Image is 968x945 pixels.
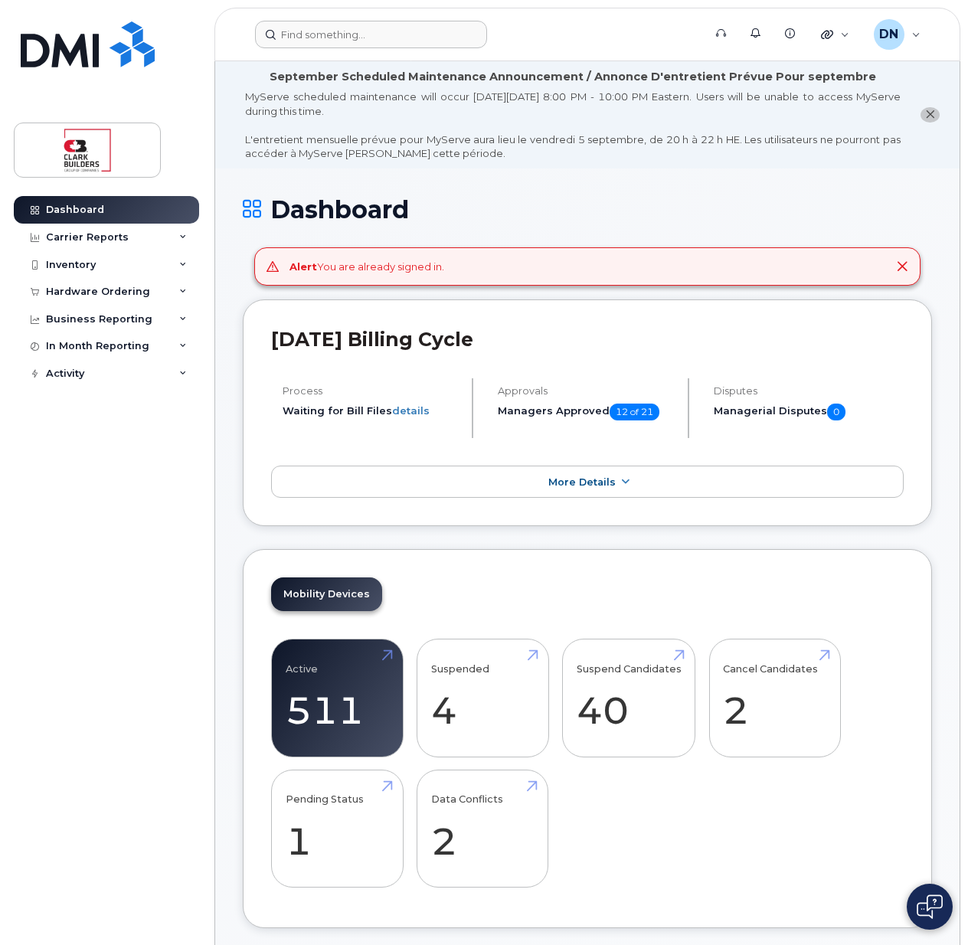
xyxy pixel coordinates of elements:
[283,385,459,397] h4: Process
[431,778,535,879] a: Data Conflicts 2
[498,404,674,420] h5: Managers Approved
[498,385,674,397] h4: Approvals
[610,404,659,420] span: 12 of 21
[577,648,682,749] a: Suspend Candidates 40
[392,404,430,417] a: details
[827,404,845,420] span: 0
[289,260,317,273] strong: Alert
[921,107,940,123] button: close notification
[271,328,904,351] h2: [DATE] Billing Cycle
[714,385,904,397] h4: Disputes
[286,648,389,749] a: Active 511
[283,404,459,418] li: Waiting for Bill Files
[714,404,904,420] h5: Managerial Disputes
[723,648,826,749] a: Cancel Candidates 2
[286,778,389,879] a: Pending Status 1
[917,894,943,919] img: Open chat
[271,577,382,611] a: Mobility Devices
[243,196,932,223] h1: Dashboard
[548,476,616,488] span: More Details
[431,648,535,749] a: Suspended 4
[270,69,876,85] div: September Scheduled Maintenance Announcement / Annonce D'entretient Prévue Pour septembre
[245,90,901,161] div: MyServe scheduled maintenance will occur [DATE][DATE] 8:00 PM - 10:00 PM Eastern. Users will be u...
[289,260,444,274] div: You are already signed in.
